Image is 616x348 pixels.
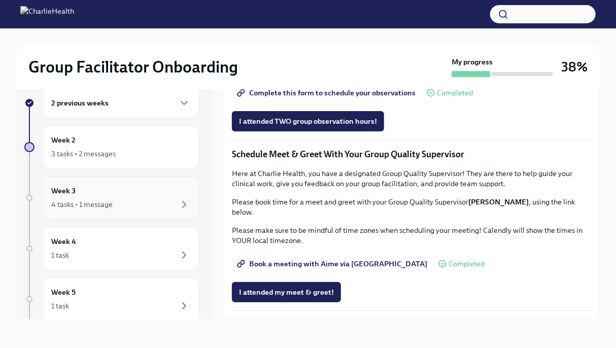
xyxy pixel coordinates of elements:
div: 2 previous weeks [43,88,199,118]
p: Please make sure to be mindful of time zones when scheduling your meeting! Calendly will show the... [232,225,591,246]
h3: 38% [561,58,588,76]
h6: Week 3 [51,185,76,196]
span: I attended my meet & greet! [239,287,334,297]
a: Complete this form to schedule your observations [232,83,423,103]
h6: Week 4 [51,236,76,247]
div: 1 task [51,301,69,311]
span: Completed [437,89,473,97]
h6: 2 previous weeks [51,97,109,109]
a: Week 41 task [24,227,199,270]
p: Schedule Meet & Greet With Your Group Quality Supervisor [232,148,591,160]
span: Book a meeting with Aime via [GEOGRAPHIC_DATA] [239,259,427,269]
p: Please book time for a meet and greet with your Group Quality Supervisor , using the link below. [232,197,591,217]
span: Complete this form to schedule your observations [239,88,416,98]
h2: Group Facilitator Onboarding [28,57,238,77]
a: Book a meeting with Aime via [GEOGRAPHIC_DATA] [232,254,434,274]
a: Week 23 tasks • 2 messages [24,126,199,168]
span: I attended TWO group observation hours! [239,116,377,126]
h6: Week 5 [51,287,76,298]
strong: My progress [452,57,493,67]
p: Here at Charlie Health, you have a designated Group Quality Supervisor! They are there to help gu... [232,168,591,189]
img: CharlieHealth [20,6,74,22]
span: Completed [449,260,485,268]
div: 3 tasks • 2 messages [51,149,116,159]
strong: [PERSON_NAME] [468,197,529,206]
div: 4 tasks • 1 message [51,199,113,210]
button: I attended my meet & greet! [232,282,341,302]
button: I attended TWO group observation hours! [232,111,384,131]
a: Week 34 tasks • 1 message [24,177,199,219]
h6: Week 2 [51,134,76,146]
a: Week 51 task [24,278,199,321]
div: 1 task [51,250,69,260]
